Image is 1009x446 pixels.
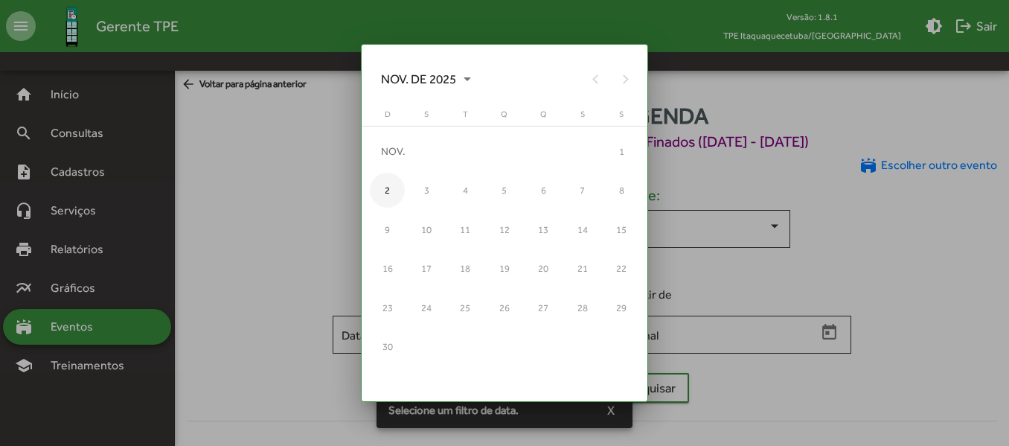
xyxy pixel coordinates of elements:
[368,108,406,127] th: domingo
[370,212,405,247] div: 9
[526,290,561,325] div: 27
[381,66,471,92] span: NOV. DE 2025
[407,171,446,210] td: 3 de novembro de 2025
[524,171,563,210] td: 6 de novembro de 2025
[485,210,524,249] td: 12 de novembro de 2025
[604,251,639,286] div: 22
[368,210,406,249] td: 9 de novembro de 2025
[448,251,483,286] div: 18
[368,327,406,366] td: 30 de novembro de 2025
[448,212,483,247] div: 11
[524,210,563,249] td: 13 de novembro de 2025
[487,290,522,325] div: 26
[446,288,484,327] td: 25 de novembro de 2025
[448,290,483,325] div: 25
[409,173,443,208] div: 3
[407,288,446,327] td: 24 de novembro de 2025
[563,249,602,288] td: 21 de novembro de 2025
[602,249,641,288] td: 22 de novembro de 2025
[565,251,600,286] div: 21
[448,173,483,208] div: 4
[565,212,600,247] div: 14
[369,64,483,94] button: Choose month and year
[604,212,639,247] div: 15
[563,108,602,127] th: sexta-feira
[602,108,641,127] th: sábado
[487,251,522,286] div: 19
[563,210,602,249] td: 14 de novembro de 2025
[409,290,443,325] div: 24
[524,108,563,127] th: quinta-feira
[409,212,443,247] div: 10
[446,249,484,288] td: 18 de novembro de 2025
[368,249,406,288] td: 16 de novembro de 2025
[602,288,641,327] td: 29 de novembro de 2025
[409,251,443,286] div: 17
[407,249,446,288] td: 17 de novembro de 2025
[602,171,641,210] td: 8 de novembro de 2025
[485,171,524,210] td: 5 de novembro de 2025
[487,212,522,247] div: 12
[370,290,405,325] div: 23
[407,108,446,127] th: segunda-feira
[487,173,522,208] div: 5
[563,171,602,210] td: 7 de novembro de 2025
[407,210,446,249] td: 10 de novembro de 2025
[368,171,406,210] td: 2 de novembro de 2025
[485,108,524,127] th: quarta-feira
[565,290,600,325] div: 28
[563,288,602,327] td: 28 de novembro de 2025
[526,212,561,247] div: 13
[604,134,639,169] div: 1
[368,132,602,171] td: NOV.
[446,210,484,249] td: 11 de novembro de 2025
[485,249,524,288] td: 19 de novembro de 2025
[526,251,561,286] div: 20
[526,173,561,208] div: 6
[446,108,484,127] th: terça-feira
[370,329,405,364] div: 30
[485,288,524,327] td: 26 de novembro de 2025
[446,171,484,210] td: 4 de novembro de 2025
[524,288,563,327] td: 27 de novembro de 2025
[602,132,641,171] td: 1 de novembro de 2025
[604,290,639,325] div: 29
[368,288,406,327] td: 23 de novembro de 2025
[602,210,641,249] td: 15 de novembro de 2025
[370,173,405,208] div: 2
[565,173,600,208] div: 7
[604,173,639,208] div: 8
[370,251,405,286] div: 16
[524,249,563,288] td: 20 de novembro de 2025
